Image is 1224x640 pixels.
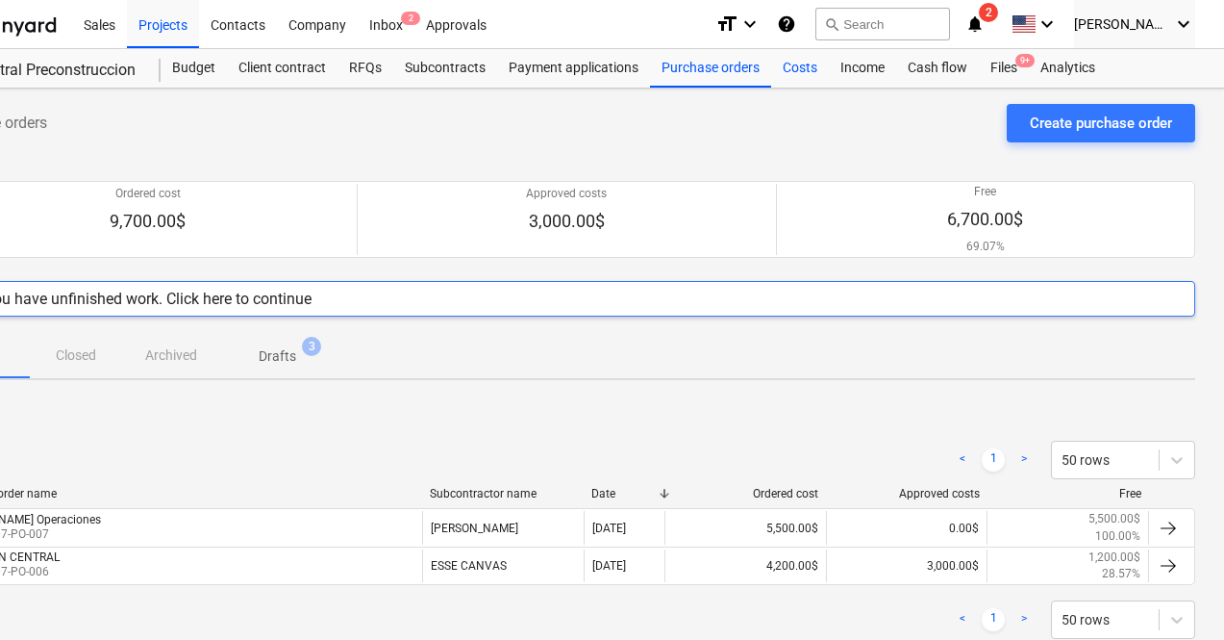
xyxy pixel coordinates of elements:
[979,3,998,22] span: 2
[982,608,1005,631] a: Page 1 is your current page
[947,184,1023,200] p: Free
[591,487,657,500] div: Date
[979,49,1029,88] div: Files
[430,487,576,500] div: Subcontractor name
[259,346,296,367] p: Drafts
[110,210,186,233] p: 9,700.00$
[664,550,826,582] div: 4,200.00$
[829,49,896,88] a: Income
[834,487,980,500] div: Approved costs
[824,16,839,32] span: search
[1172,13,1195,36] i: keyboard_arrow_down
[1074,16,1170,32] span: [PERSON_NAME]
[497,49,650,88] a: Payment applications
[1015,54,1035,67] span: 9+
[1012,448,1036,472] a: Next page
[422,550,584,582] div: ESSE CANVAS
[526,210,607,233] p: 3,000.00$
[1029,49,1107,88] a: Analytics
[777,13,796,36] i: Knowledge base
[664,511,826,544] div: 5,500.00$
[592,522,626,535] div: [DATE]
[302,337,321,356] span: 3
[227,49,337,88] a: Client contract
[982,448,1005,472] a: Page 1 is your current page
[1088,550,1140,566] p: 1,200.00$
[951,608,974,631] a: Previous page
[1007,104,1195,142] button: Create purchase order
[771,49,829,88] a: Costs
[979,49,1029,88] a: Files9+
[995,487,1141,500] div: Free
[1128,548,1224,640] iframe: Chat Widget
[1088,511,1140,527] p: 5,500.00$
[947,239,1023,255] p: 69.07%
[1012,608,1036,631] a: Next page
[110,186,186,202] p: Ordered cost
[650,49,771,88] a: Purchase orders
[1102,566,1140,582] p: 28.57%
[592,559,626,573] div: [DATE]
[715,13,738,36] i: format_size
[393,49,497,88] a: Subcontracts
[738,13,762,36] i: keyboard_arrow_down
[526,186,607,202] p: Approved costs
[1030,111,1172,136] div: Create purchase order
[826,550,987,582] div: 3,000.00$
[672,487,818,500] div: Ordered cost
[401,12,420,25] span: 2
[1128,548,1224,640] div: Widget de chat
[826,511,987,544] div: 0.00$
[1036,13,1059,36] i: keyboard_arrow_down
[815,8,950,40] button: Search
[947,208,1023,231] p: 6,700.00$
[896,49,979,88] a: Cash flow
[161,49,227,88] a: Budget
[422,511,584,544] div: [PERSON_NAME]
[951,448,974,472] a: Previous page
[965,13,985,36] i: notifications
[1095,528,1140,545] p: 100.00%
[337,49,393,88] a: RFQs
